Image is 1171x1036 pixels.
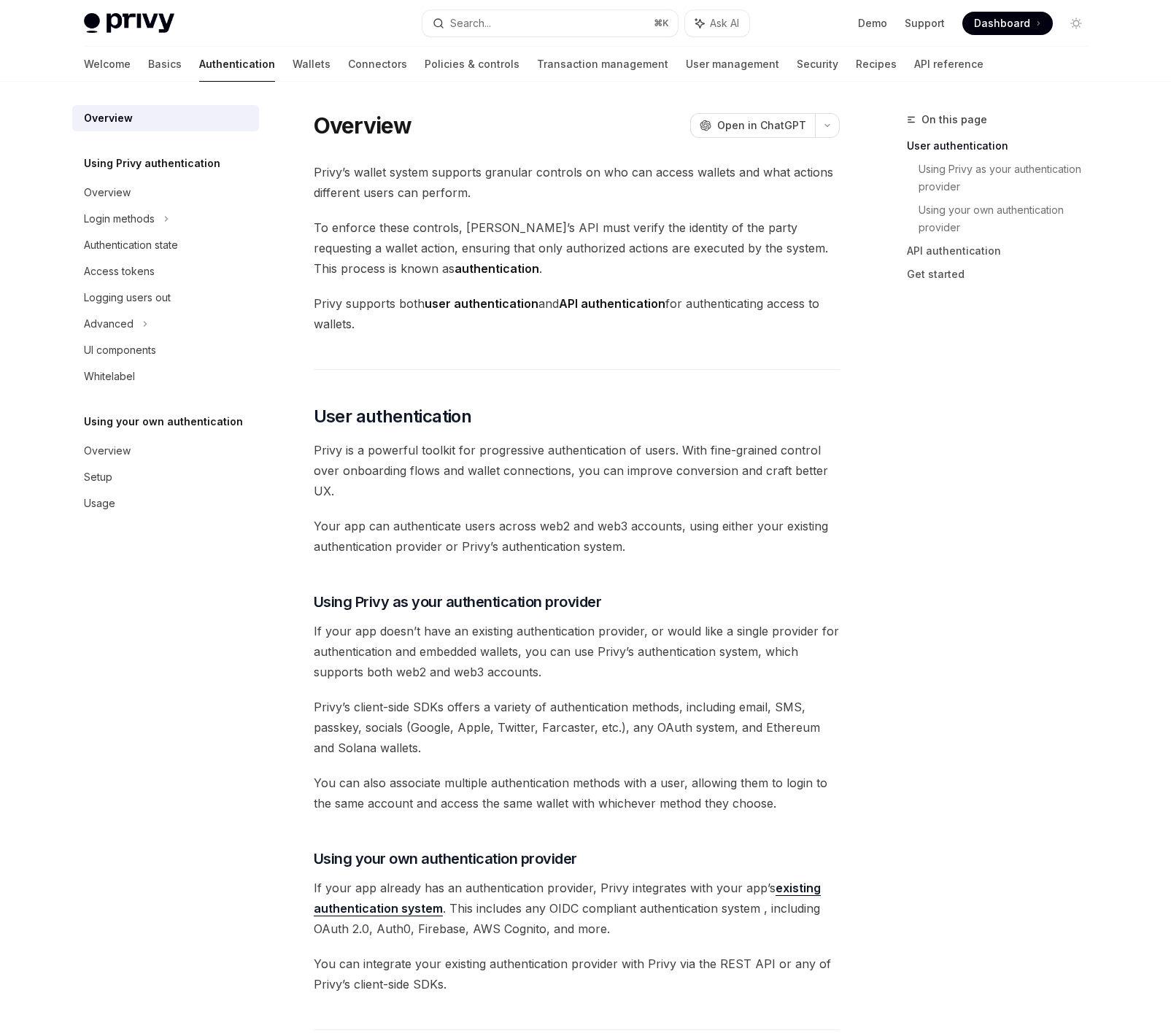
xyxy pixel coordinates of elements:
[84,413,243,430] h5: Using your own authentication
[686,47,779,82] a: User management
[905,16,945,31] a: Support
[314,293,840,334] span: Privy supports both and for authenticating access to wallets.
[314,217,840,279] span: To enforce these controls, [PERSON_NAME]’s API must verify the identity of the party requesting a...
[314,516,840,557] span: Your app can authenticate users across web2 and web3 accounts, using either your existing authent...
[797,47,838,82] a: Security
[690,113,815,138] button: Open in ChatGPT
[685,10,749,36] button: Ask AI
[422,10,678,36] button: Search...⌘K
[1064,12,1088,35] button: Toggle dark mode
[425,47,519,82] a: Policies & controls
[84,468,112,486] div: Setup
[717,118,806,133] span: Open in ChatGPT
[907,134,1099,158] a: User authentication
[314,112,412,139] h1: Overview
[537,47,668,82] a: Transaction management
[974,16,1030,31] span: Dashboard
[84,47,131,82] a: Welcome
[858,16,887,31] a: Demo
[84,109,133,127] div: Overview
[919,158,1099,198] a: Using Privy as your authentication provider
[907,263,1099,286] a: Get started
[314,773,840,813] span: You can also associate multiple authentication methods with a user, allowing them to login to the...
[654,18,669,29] span: ⌘ K
[450,15,491,32] div: Search...
[72,258,259,285] a: Access tokens
[425,296,538,311] strong: user authentication
[856,47,897,82] a: Recipes
[84,236,178,254] div: Authentication state
[314,621,840,682] span: If your app doesn’t have an existing authentication provider, or would like a single provider for...
[72,105,259,131] a: Overview
[314,405,472,428] span: User authentication
[84,341,156,359] div: UI components
[84,368,135,385] div: Whitelabel
[314,954,840,994] span: You can integrate your existing authentication provider with Privy via the REST API or any of Pri...
[72,490,259,517] a: Usage
[199,47,275,82] a: Authentication
[907,239,1099,263] a: API authentication
[148,47,182,82] a: Basics
[314,162,840,203] span: Privy’s wallet system supports granular controls on who can access wallets and what actions diffe...
[559,296,665,311] strong: API authentication
[84,442,131,460] div: Overview
[455,261,539,276] strong: authentication
[314,848,577,869] span: Using your own authentication provider
[72,232,259,258] a: Authentication state
[348,47,407,82] a: Connectors
[72,438,259,464] a: Overview
[84,184,131,201] div: Overview
[914,47,983,82] a: API reference
[72,285,259,311] a: Logging users out
[84,155,220,172] h5: Using Privy authentication
[72,337,259,363] a: UI components
[84,315,134,333] div: Advanced
[84,289,171,306] div: Logging users out
[72,179,259,206] a: Overview
[314,878,840,939] span: If your app already has an authentication provider, Privy integrates with your app’s . This inclu...
[314,592,602,612] span: Using Privy as your authentication provider
[710,16,739,31] span: Ask AI
[72,464,259,490] a: Setup
[919,198,1099,239] a: Using your own authentication provider
[921,111,987,128] span: On this page
[314,440,840,501] span: Privy is a powerful toolkit for progressive authentication of users. With fine-grained control ov...
[84,13,174,34] img: light logo
[84,263,155,280] div: Access tokens
[84,210,155,228] div: Login methods
[293,47,331,82] a: Wallets
[314,697,840,758] span: Privy’s client-side SDKs offers a variety of authentication methods, including email, SMS, passke...
[962,12,1053,35] a: Dashboard
[84,495,115,512] div: Usage
[72,363,259,390] a: Whitelabel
